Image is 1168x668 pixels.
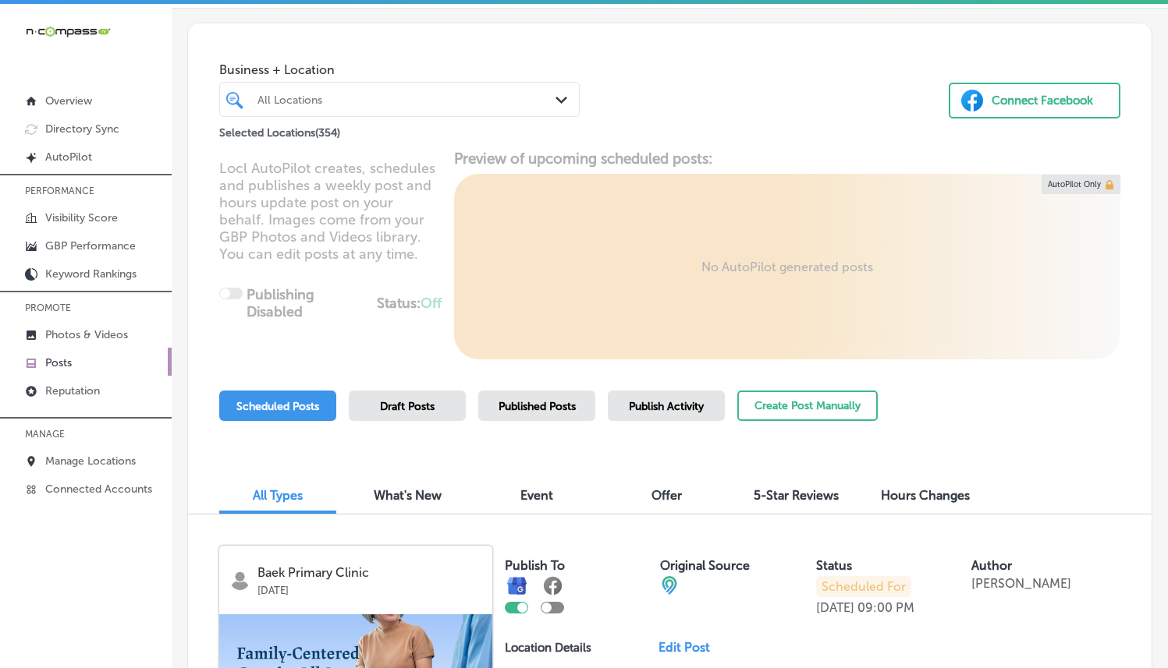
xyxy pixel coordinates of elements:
[505,558,565,573] label: Publish To
[253,488,303,503] span: All Types
[499,400,576,413] span: Published Posts
[45,328,128,341] p: Photos & Videos
[992,89,1093,112] div: Connect Facebook
[219,62,580,77] span: Business + Location
[45,239,136,253] p: GBP Performance
[219,120,340,140] p: Selected Locations ( 354 )
[380,400,435,413] span: Draft Posts
[45,150,92,164] p: AutoPilot
[45,94,92,108] p: Overview
[45,482,152,496] p: Connected Accounts
[45,122,119,136] p: Directory Sync
[651,488,682,503] span: Offer
[816,576,911,597] p: Scheduled For
[45,356,72,369] p: Posts
[660,558,750,573] label: Original Source
[45,384,100,398] p: Reputation
[45,211,118,224] p: Visibility Score
[374,488,442,503] span: What's New
[857,600,914,615] p: 09:00 PM
[971,558,1012,573] label: Author
[949,83,1120,118] button: Connect Facebook
[257,93,557,106] div: All Locations
[45,454,136,468] p: Manage Locations
[816,600,854,615] p: [DATE]
[236,400,319,413] span: Scheduled Posts
[257,566,481,580] p: Baek Primary Clinic
[520,488,553,503] span: Event
[505,641,591,655] p: Location Details
[660,576,679,595] img: cba84b02adce74ede1fb4a8549a95eca.png
[971,576,1071,591] p: [PERSON_NAME]
[816,558,852,573] label: Status
[737,391,878,421] button: Create Post Manually
[754,488,839,503] span: 5-Star Reviews
[257,580,481,596] p: [DATE]
[659,640,722,655] a: Edit Post
[230,571,250,590] img: logo
[881,488,970,503] span: Hours Changes
[25,24,111,39] img: 660ab0bf-5cc7-4cb8-ba1c-48b5ae0f18e60NCTV_CLogo_TV_Black_-500x88.png
[629,400,704,413] span: Publish Activity
[45,267,137,281] p: Keyword Rankings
